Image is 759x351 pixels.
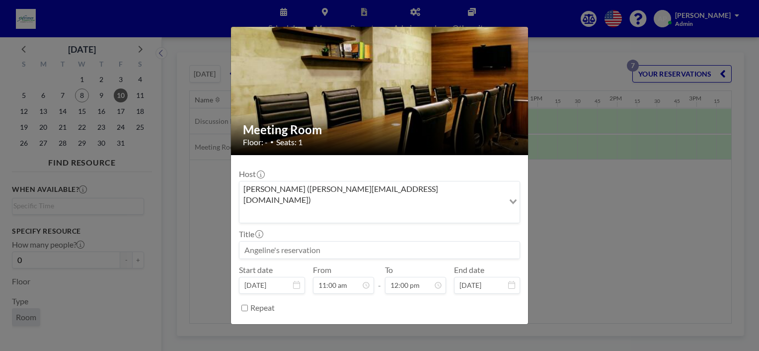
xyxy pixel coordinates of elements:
[241,183,502,206] span: [PERSON_NAME] ([PERSON_NAME][EMAIL_ADDRESS][DOMAIN_NAME])
[243,122,517,137] h2: Meeting Room
[313,265,331,275] label: From
[239,265,273,275] label: Start date
[454,265,484,275] label: End date
[470,324,520,342] button: BOOK NOW
[276,137,303,147] span: Seats: 1
[239,229,262,239] label: Title
[243,137,268,147] span: Floor: -
[239,181,520,223] div: Search for option
[270,138,274,146] span: •
[378,268,381,290] span: -
[239,169,264,179] label: Host
[385,265,393,275] label: To
[239,242,520,259] input: Angeline's reservation
[240,208,503,221] input: Search for option
[250,303,275,313] label: Repeat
